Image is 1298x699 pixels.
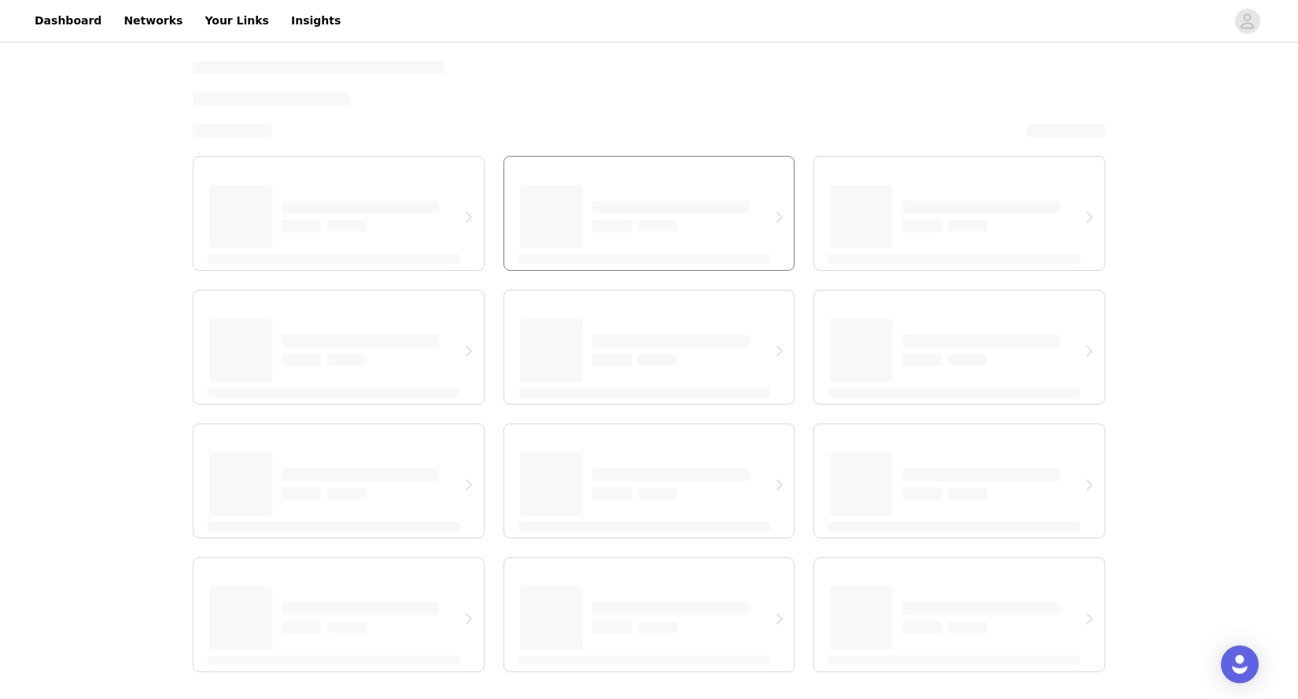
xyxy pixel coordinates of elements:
a: Insights [282,3,350,39]
a: Your Links [195,3,278,39]
a: Dashboard [25,3,111,39]
a: Networks [114,3,192,39]
div: Open Intercom Messenger [1221,645,1259,683]
div: avatar [1240,9,1255,34]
